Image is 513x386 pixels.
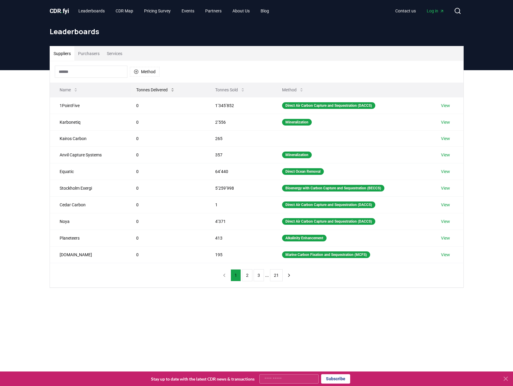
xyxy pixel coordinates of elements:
button: 2 [242,269,252,281]
a: Leaderboards [74,5,110,16]
div: Bioenergy with Carbon Capture and Sequestration (BECCS) [282,185,384,191]
a: Log in [422,5,449,16]
span: CDR fyi [50,7,69,15]
button: Tonnes Sold [210,84,250,96]
td: 0 [127,163,206,180]
div: Direct Air Carbon Capture and Sequestration (DACCS) [282,201,375,208]
span: . [61,7,63,15]
td: 413 [206,230,272,246]
button: Suppliers [50,46,74,61]
td: 265 [206,130,272,146]
div: Direct Air Carbon Capture and Sequestration (DACCS) [282,102,375,109]
td: 64’440 [206,163,272,180]
td: 1PointFive [50,97,127,114]
td: 0 [127,146,206,163]
td: Cedar Carbon [50,196,127,213]
div: Mineralization [282,119,312,126]
button: Name [55,84,83,96]
span: Log in [427,8,444,14]
a: Blog [256,5,274,16]
td: 0 [127,246,206,263]
td: Anvil Capture Systems [50,146,127,163]
td: 1’345’852 [206,97,272,114]
td: 1 [206,196,272,213]
a: View [441,103,450,109]
td: 0 [127,97,206,114]
td: 0 [127,180,206,196]
button: 21 [270,269,283,281]
a: CDR.fyi [50,7,69,15]
a: Contact us [390,5,421,16]
a: View [441,152,450,158]
a: View [441,168,450,175]
td: 5’259’998 [206,180,272,196]
button: Method [277,84,309,96]
td: Kairos Carbon [50,130,127,146]
a: CDR Map [111,5,138,16]
button: Tonnes Delivered [131,84,180,96]
td: 357 [206,146,272,163]
a: Partners [200,5,226,16]
div: Marine Carbon Fixation and Sequestration (MCFS) [282,251,370,258]
a: View [441,136,450,142]
div: Mineralization [282,152,312,158]
h1: Leaderboards [50,27,464,36]
a: View [441,119,450,125]
td: [DOMAIN_NAME] [50,246,127,263]
button: 3 [254,269,264,281]
div: Direct Air Carbon Capture and Sequestration (DACCS) [282,218,375,225]
nav: Main [74,5,274,16]
td: 4’371 [206,213,272,230]
button: 1 [231,269,241,281]
td: Stockholm Exergi [50,180,127,196]
button: next page [284,269,294,281]
button: Purchasers [74,46,103,61]
td: 0 [127,230,206,246]
a: View [441,235,450,241]
a: Events [177,5,199,16]
td: Karbonetiq [50,114,127,130]
div: Alkalinity Enhancement [282,235,327,241]
a: View [441,202,450,208]
a: About Us [228,5,255,16]
a: View [441,252,450,258]
li: ... [265,272,269,279]
button: Method [130,67,159,77]
td: 2’556 [206,114,272,130]
td: 0 [127,213,206,230]
a: View [441,218,450,224]
td: 0 [127,114,206,130]
td: Noya [50,213,127,230]
td: Equatic [50,163,127,180]
nav: Main [390,5,449,16]
td: 0 [127,196,206,213]
td: 195 [206,246,272,263]
a: Pricing Survey [139,5,176,16]
button: Services [103,46,126,61]
div: Direct Ocean Removal [282,168,324,175]
td: 0 [127,130,206,146]
td: Planeteers [50,230,127,246]
a: View [441,185,450,191]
